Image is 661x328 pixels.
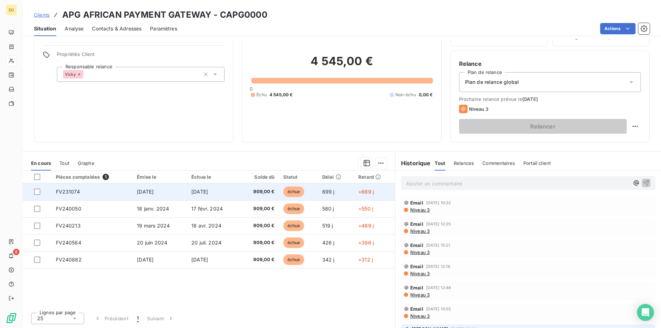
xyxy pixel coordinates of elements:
span: 18 janv. 2024 [137,206,169,212]
span: [DATE] [191,257,208,263]
div: Retard [358,174,391,180]
span: 20 juin 2024 [137,240,167,246]
button: Précédent [90,311,133,326]
span: Niveau 3 [410,292,430,298]
span: +550 j [358,206,373,212]
button: Suivant [143,311,179,326]
span: +669 j [358,189,374,195]
span: Tout [435,160,445,166]
span: Analyse [65,25,83,32]
span: Email [410,306,423,312]
span: Niveau 3 [410,249,430,255]
button: 1 [133,311,143,326]
div: Émise le [137,174,183,180]
span: +396 j [358,240,374,246]
span: [DATE] 12:25 [426,222,451,226]
span: [DATE] [137,189,153,195]
span: Email [410,264,423,269]
span: +489 j [358,223,374,229]
span: [DATE] [137,257,153,263]
img: Logo LeanPay [6,312,17,324]
span: Email [410,285,423,290]
span: Graphe [78,160,94,166]
span: 20 juil. 2024 [191,240,221,246]
a: Clients [34,11,50,18]
span: [DATE] 12:18 [426,264,451,269]
span: Non-échu [395,92,416,98]
div: Échue le [191,174,236,180]
span: 0,00 € [419,92,433,98]
span: 19 mars 2024 [137,223,170,229]
span: 699 j [322,189,335,195]
span: 342 j [322,257,335,263]
span: 4 545,00 € [269,92,293,98]
span: 1 [137,315,139,322]
span: [DATE] 12:48 [426,286,451,290]
span: 909,00 € [244,222,275,229]
span: Vicky [65,72,76,76]
span: Clients [34,12,50,18]
input: Ajouter une valeur [83,71,89,77]
span: 909,00 € [244,188,275,195]
h3: APG AFRICAN PAYMENT GATEWAY - CAPG0000 [62,8,267,21]
span: FV240882 [56,257,82,263]
span: Propriétés Client [57,51,225,61]
span: [DATE] 15:21 [426,243,451,247]
span: 580 j [322,206,334,212]
span: échue [283,203,305,214]
span: 909,00 € [244,239,275,246]
span: [DATE] 10:55 [426,307,451,311]
span: Niveau 3 [410,313,430,319]
span: +312 j [358,257,373,263]
h6: Relance [459,59,641,68]
span: 17 févr. 2024 [191,206,223,212]
span: 909,00 € [244,205,275,212]
button: Actions [600,23,636,34]
div: SO [6,4,17,16]
span: Niveau 3 [410,271,430,276]
span: [DATE] 10:32 [426,201,451,205]
span: FV240213 [56,223,81,229]
span: 25 [37,315,43,322]
span: 426 j [322,240,335,246]
span: Email [410,221,423,227]
h6: Historique [395,159,431,167]
span: 8 [13,249,19,255]
button: Relancer [459,119,627,134]
span: FV231074 [56,189,80,195]
span: échue [283,237,305,248]
span: Niveau 3 [469,106,488,112]
div: Délai [322,174,350,180]
span: Plan de relance global [465,79,519,86]
span: [DATE] [191,189,208,195]
span: 0 [250,86,253,92]
span: Paramètres [150,25,177,32]
div: Solde dû [244,174,275,180]
span: 519 j [322,223,333,229]
span: Situation [34,25,56,32]
span: Niveau 3 [410,228,430,234]
span: 909,00 € [244,256,275,263]
span: Relances [454,160,474,166]
span: 5 [103,174,109,180]
span: Commentaires [482,160,515,166]
span: Tout [59,160,69,166]
span: Portail client [523,160,551,166]
span: [DATE] [522,96,538,102]
span: FV240050 [56,206,81,212]
span: Niveau 3 [410,207,430,213]
div: Statut [283,174,314,180]
span: En cours [31,160,51,166]
span: échue [283,186,305,197]
span: Prochaine relance prévue le [459,96,641,102]
span: Email [410,242,423,248]
span: Contacts & Adresses [92,25,141,32]
span: 18 avr. 2024 [191,223,221,229]
div: Pièces comptables [56,174,129,180]
span: Email [410,200,423,206]
span: échue [283,220,305,231]
h2: 4 545,00 € [251,54,433,75]
span: FV240584 [56,240,81,246]
div: Open Intercom Messenger [637,304,654,321]
span: Échu [256,92,267,98]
